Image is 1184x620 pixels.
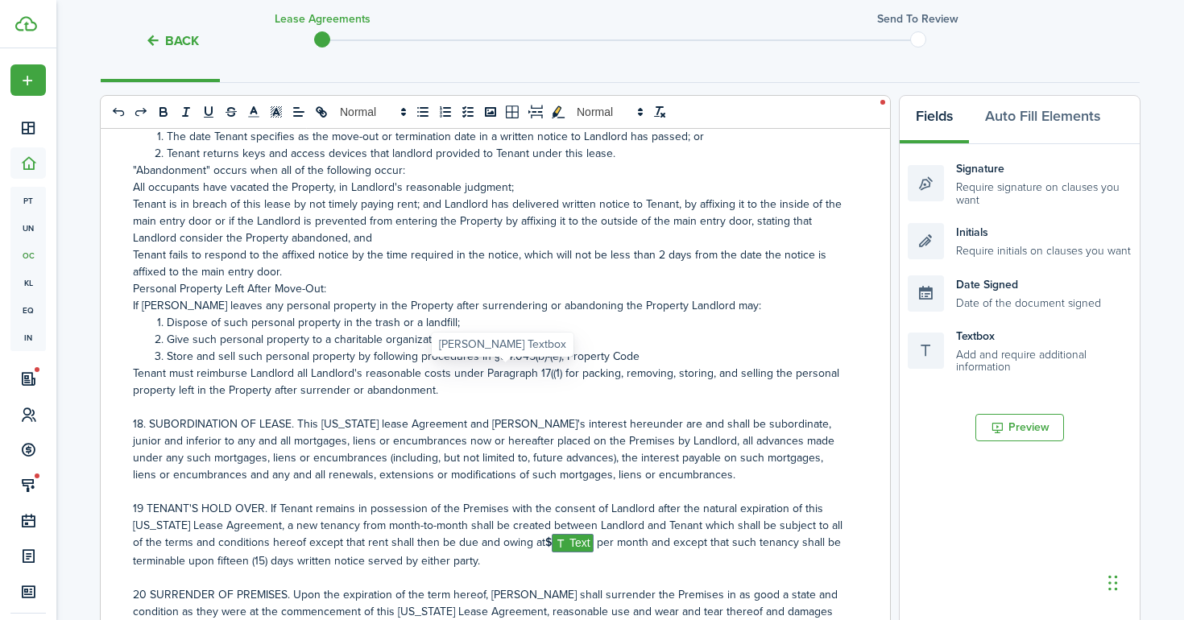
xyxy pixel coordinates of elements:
[133,365,846,399] p: Tenant must reimburse Landlord all Landlord's reasonable costs under Paragraph 17((1) for packing...
[10,242,46,269] a: oc
[175,102,197,122] button: italic
[150,348,846,365] li: Store and sell such personal property by following procedures in §54.045(b)-(e), Property Code
[900,96,969,144] button: Fields
[310,102,333,122] button: link
[502,102,524,122] button: table-better
[145,32,199,49] button: Back
[275,10,371,27] h3: Lease Agreements
[479,102,502,122] button: image
[150,128,846,145] li: The date Tenant specifies as the move-out or termination date in a written notice to Landlord has...
[10,214,46,242] a: un
[130,102,152,122] button: redo: redo
[10,324,46,351] a: in
[152,102,175,122] button: bold
[220,102,242,122] button: strike
[150,331,846,348] li: Give such personal property to a charitable organization; or
[10,64,46,96] button: Open menu
[547,102,569,122] button: toggleMarkYellow: markYellow
[133,179,846,196] p: All occupants have vacated the Property, in Landlord's reasonable judgment;
[107,102,130,122] button: undo: undo
[412,102,434,122] button: list: bullet
[133,246,846,280] p: Tenant fails to respond to the affixed notice by the time required in the notice, which will not ...
[10,296,46,324] a: eq
[1108,559,1118,607] div: Drag
[975,414,1064,441] button: Preview
[457,102,479,122] button: list: check
[150,145,846,162] li: Tenant returns keys and access devices that landlord provided to Tenant under this lease.
[133,500,846,569] p: 19 TENANT'S HOLD OVER. If Tenant remains in possession of the Premises with the consent of Landlo...
[545,534,552,551] strong: $
[10,187,46,214] a: pt
[524,102,547,122] button: pageBreak
[133,297,846,314] p: If [PERSON_NAME] leaves any personal property in the Property after surrendering or abandoning th...
[197,102,220,122] button: underline
[150,314,846,331] li: Dispose of such personal property in the trash or a landfill;
[1103,543,1184,620] iframe: Chat Widget
[133,162,846,179] p: "Abandonment" occurs when all of the following occur:
[969,96,1116,144] button: Auto Fill Elements
[133,196,846,246] p: Tenant is in breach of this lease by not timely paying rent; and Landlord has delivered written n...
[877,10,958,27] h3: Send to review
[133,415,846,483] p: 18. SUBORDINATION OF LEASE. This [US_STATE] lease Agreement and [PERSON_NAME]'s interest hereunde...
[648,102,671,122] button: clean
[434,102,457,122] button: list: ordered
[10,269,46,296] a: kl
[133,280,846,297] p: Personal Property Left After Move-Out:
[15,16,37,31] img: TenantCloud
